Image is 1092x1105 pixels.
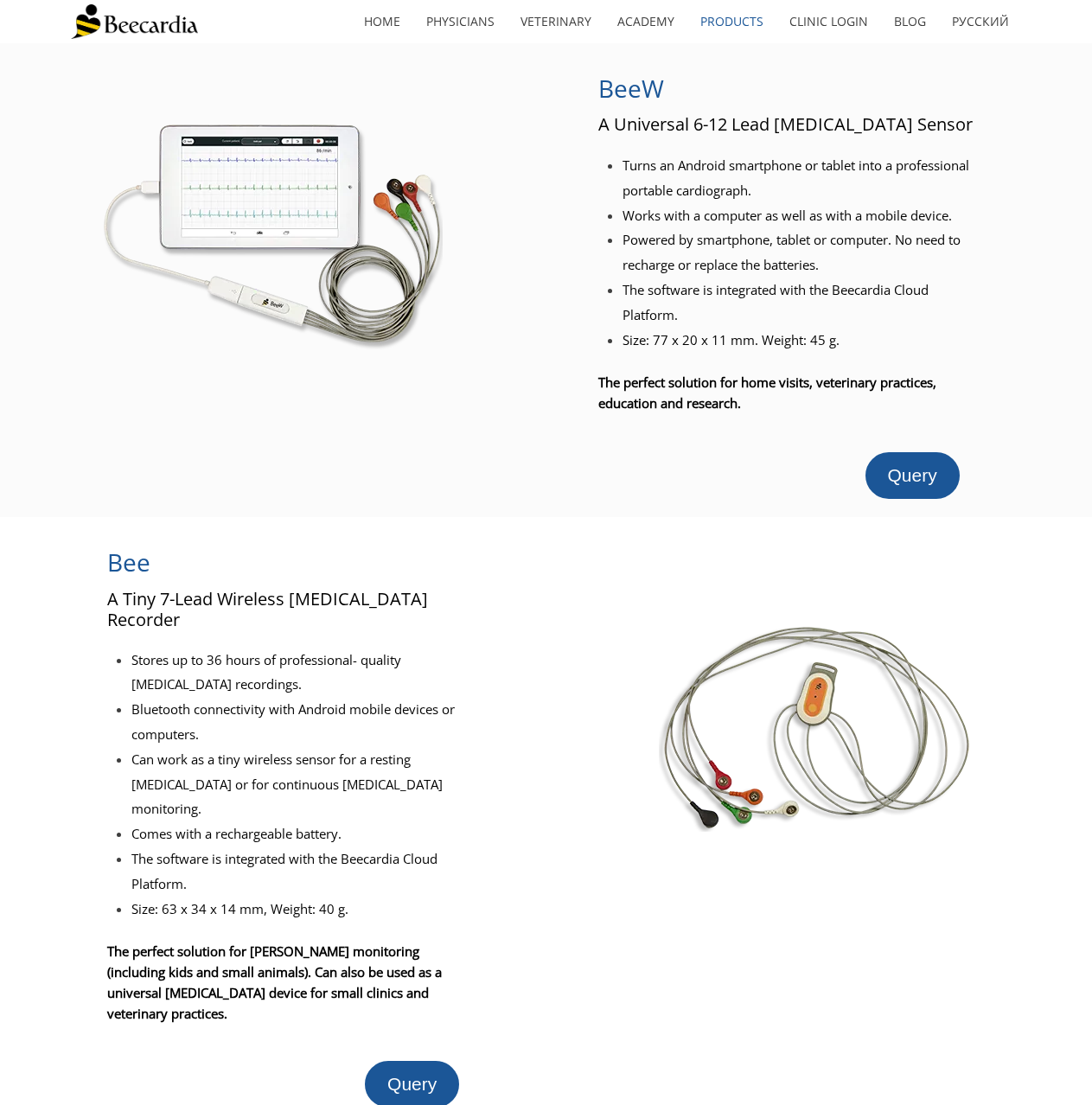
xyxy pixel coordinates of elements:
span: Bee [107,546,150,578]
a: Products [687,2,776,42]
span: The perfect solution for home visits, veterinary practices, education and research. [598,374,936,412]
a: Blog [881,2,939,42]
a: Русский [939,2,1022,42]
a: Veterinary [508,2,604,42]
span: A Universal 6-12 Lead [MEDICAL_DATA] Sensor [598,112,973,136]
span: Powered by smartphone, tablet or computer. No need to recharge or replace the batteries. [623,231,961,273]
span: Works with a computer as well as with a mobile device. [623,207,952,224]
span: The perfect solution for [PERSON_NAME] monitoring (including kids and small animals). Can also be... [107,942,442,1022]
span: Size: 77 x 20 x 11 mm. Weight: 45 g. [623,331,840,348]
a: home [351,2,413,42]
a: Clinic Login [776,2,881,42]
a: Query [865,452,960,498]
span: Bluetooth connectivity with Android mobile devices or computers. [131,700,455,743]
span: Comes with a rechargeable battery. [131,825,342,842]
img: Beecardia [71,4,198,39]
span: The software is integrated with the Beecardia Cloud Platform. [131,850,437,892]
span: BeeW [598,72,664,105]
span: Query [888,465,937,485]
span: Size: 63 x 34 x 14 mm, Weight: 40 g. [131,900,348,917]
span: Turns an Android smartphone or tablet into a professional portable cardiograph. [623,156,969,199]
span: Query [387,1074,437,1094]
span: Stores up to 36 hours of professional- quality [MEDICAL_DATA] recordings. [131,651,401,693]
span: Can work as a tiny wireless sensor for a resting [MEDICAL_DATA] or for continuous [MEDICAL_DATA] ... [131,751,443,818]
span: A Tiny 7-Lead Wireless [MEDICAL_DATA] Recorder [107,587,428,631]
a: Physicians [413,2,508,42]
a: Academy [604,2,687,42]
span: The software is integrated with the Beecardia Cloud Platform. [623,281,929,323]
